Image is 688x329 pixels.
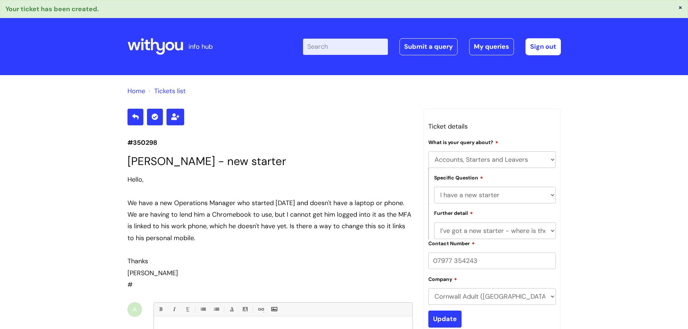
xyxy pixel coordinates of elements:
[428,121,556,132] h3: Ticket details
[241,305,250,314] a: Back Color
[147,85,186,97] li: Tickets list
[169,305,178,314] a: Italic (Ctrl-I)
[127,302,142,317] div: A
[127,255,413,267] div: Thanks
[127,174,413,185] div: Hello,
[127,87,145,95] a: Home
[428,311,462,327] input: Update
[127,197,413,244] div: We have a new Operations Manager who started [DATE] and doesn't have a laptop or phone. We are ha...
[434,209,473,216] label: Further detail
[428,138,498,146] label: What is your query about?
[127,174,413,291] div: #
[469,38,514,55] a: My queries
[127,137,413,148] p: #350298
[198,305,207,314] a: • Unordered List (Ctrl-Shift-7)
[156,305,165,314] a: Bold (Ctrl-B)
[525,38,561,55] a: Sign out
[183,305,192,314] a: Underline(Ctrl-U)
[269,305,278,314] a: Insert Image...
[189,41,213,52] p: info hub
[678,4,683,10] button: ×
[227,305,236,314] a: Font Color
[434,174,483,181] label: Specific Question
[212,305,221,314] a: 1. Ordered List (Ctrl-Shift-8)
[127,267,413,279] div: [PERSON_NAME]
[127,155,413,168] h1: [PERSON_NAME] - new starter
[127,85,145,97] li: Solution home
[154,87,186,95] a: Tickets list
[303,39,388,55] input: Search
[428,239,475,247] label: Contact Number
[399,38,458,55] a: Submit a query
[303,38,561,55] div: | -
[428,275,457,282] label: Company
[256,305,265,314] a: Link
